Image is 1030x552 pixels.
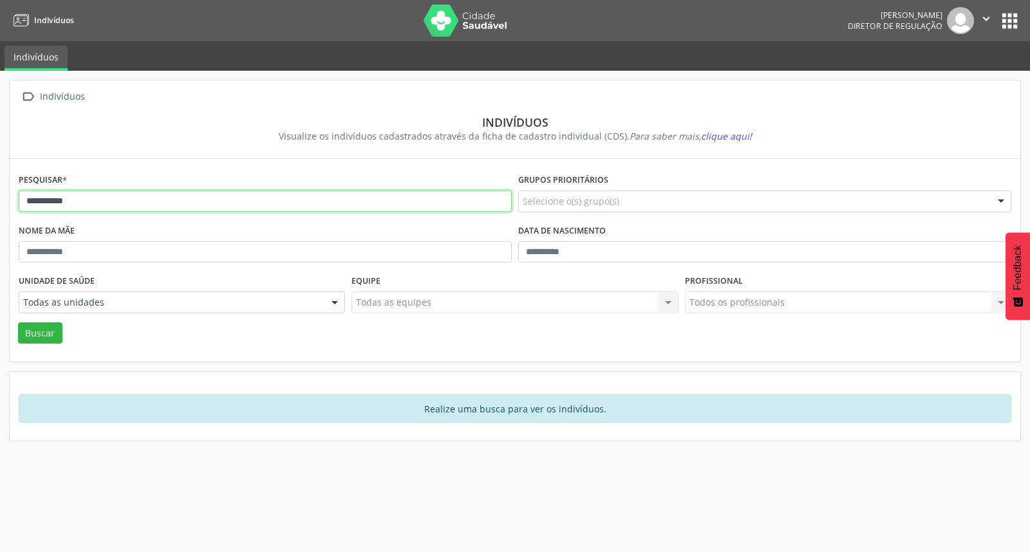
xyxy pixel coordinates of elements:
[848,10,942,21] div: [PERSON_NAME]
[37,87,87,106] div: Indivíduos
[9,10,74,31] a: Indivíduos
[28,115,1002,129] div: Indivíduos
[19,170,67,190] label: Pesquisar
[848,21,942,32] span: Diretor de regulação
[351,271,380,291] label: Equipe
[5,46,68,71] a: Indivíduos
[23,296,319,309] span: Todas as unidades
[18,322,62,344] button: Buscar
[685,271,743,291] label: Profissional
[19,394,1011,423] div: Realize uma busca para ver os indivíduos.
[19,87,37,106] i: 
[19,87,87,106] a:  Indivíduos
[974,7,998,34] button: 
[1006,232,1030,320] button: Feedback - Mostrar pesquisa
[28,129,1002,143] div: Visualize os indivíduos cadastrados através da ficha de cadastro individual (CDS).
[19,221,75,241] label: Nome da mãe
[518,170,608,190] label: Grupos prioritários
[701,130,752,142] span: clique aqui!
[19,271,95,291] label: Unidade de saúde
[630,130,752,142] i: Para saber mais,
[34,15,74,26] span: Indivíduos
[1012,245,1024,290] span: Feedback
[947,7,974,34] img: img
[523,194,619,208] span: Selecione o(s) grupo(s)
[979,12,993,26] i: 
[998,10,1021,32] button: apps
[518,221,606,241] label: Data de nascimento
